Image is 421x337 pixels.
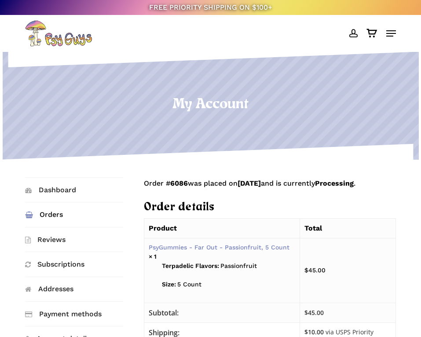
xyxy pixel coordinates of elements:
[149,244,289,251] a: PsyGummies - Far Out - Passionfruit, 5 Count
[304,308,324,317] span: 45.00
[162,261,219,271] strong: Terpadelic Flavors:
[144,200,396,215] h2: Order details
[162,261,295,280] p: Passionfruit
[386,29,396,38] a: Navigation Menu
[170,179,188,187] mark: 6086
[304,267,326,274] bdi: 45.00
[25,277,123,301] a: Addresses
[162,280,176,289] strong: Size:
[304,308,308,317] span: $
[144,177,396,200] p: Order # was placed on and is currently .
[304,267,308,274] span: $
[162,280,295,298] p: 5 Count
[25,178,123,202] a: Dashboard
[304,328,324,336] span: 10.00
[25,202,123,227] a: Orders
[238,179,261,187] mark: [DATE]
[25,252,123,276] a: Subscriptions
[315,179,354,187] mark: Processing
[25,20,92,47] img: PsyGuys
[304,328,308,336] span: $
[25,227,123,252] a: Reviews
[25,302,123,326] a: Payment methods
[144,218,300,238] th: Product
[144,303,300,322] th: Subtotal:
[362,20,382,47] a: Cart
[149,253,157,260] strong: × 1
[300,218,395,238] th: Total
